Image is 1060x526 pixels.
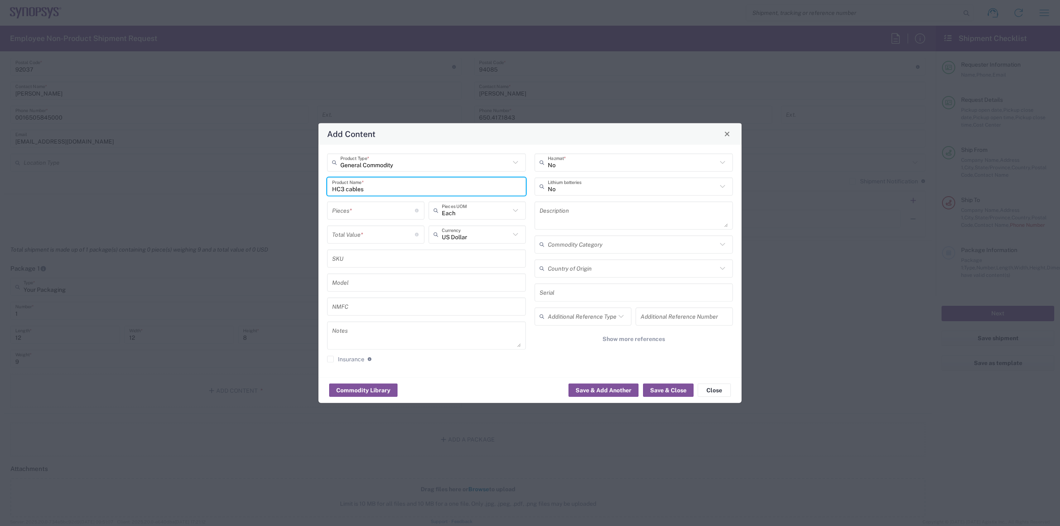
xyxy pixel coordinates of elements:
[329,384,397,397] button: Commodity Library
[721,128,733,139] button: Close
[602,335,665,343] span: Show more references
[327,128,376,140] h4: Add Content
[569,384,638,397] button: Save & Add Another
[698,384,731,397] button: Close
[327,355,364,362] label: Insurance
[643,384,694,397] button: Save & Close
